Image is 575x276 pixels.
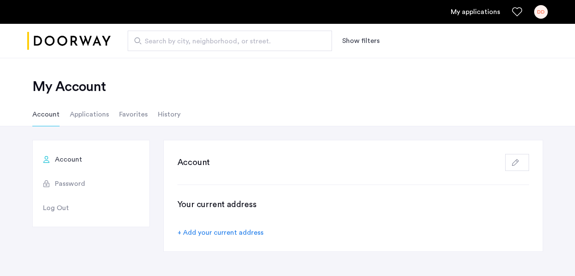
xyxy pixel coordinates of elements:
[128,31,332,51] input: Apartment Search
[512,7,522,17] a: Favorites
[43,203,69,213] span: Log Out
[70,102,109,126] li: Applications
[145,36,308,46] span: Search by city, neighborhood, or street.
[534,5,548,19] div: DD
[177,228,263,238] div: + Add your current address
[27,25,111,57] a: Cazamio logo
[177,156,210,168] h3: Account
[158,102,180,126] li: History
[119,102,148,126] li: Favorites
[55,154,82,165] span: Account
[505,154,529,171] button: button
[451,7,500,17] a: My application
[342,36,380,46] button: Show or hide filters
[177,199,529,211] h3: Your current address
[27,25,111,57] img: logo
[32,78,543,95] h2: My Account
[32,102,60,126] li: Account
[55,179,85,189] span: Password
